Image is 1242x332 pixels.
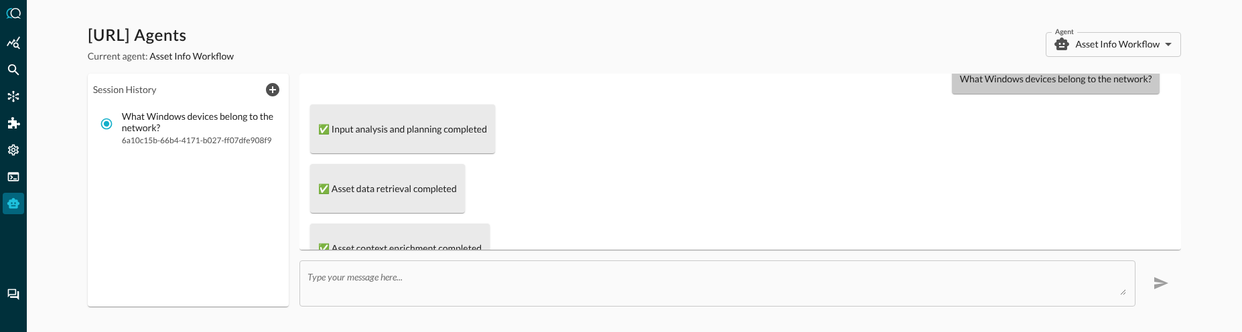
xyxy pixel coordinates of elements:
p: ✅ Asset context enrichment completed [318,241,482,255]
p: Asset Info Workflow [1075,37,1160,51]
div: Chat [3,284,24,305]
p: ✅ Asset data retrieval completed [318,181,457,195]
p: ✅ Input analysis and planning completed [318,122,487,136]
div: Settings [3,139,24,161]
div: Addons [3,112,25,134]
span: Asset Info Workflow [149,50,234,62]
h1: [URL] Agents [88,25,234,47]
p: What Windows devices belong to the network? [122,111,276,134]
p: Current agent: [88,50,234,63]
span: 6a10c15b-66b4-4171-b027-ff07dfe908f9 [122,134,276,147]
div: Query Agent [3,193,24,214]
legend: Session History [93,83,157,96]
div: Summary Insights [3,32,24,54]
div: Federated Search [3,59,24,80]
div: FSQL [3,166,24,187]
div: Connectors [3,86,24,107]
p: What Windows devices belong to the network? [960,72,1152,86]
button: New Chat [262,79,283,100]
label: Agent [1055,26,1074,38]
